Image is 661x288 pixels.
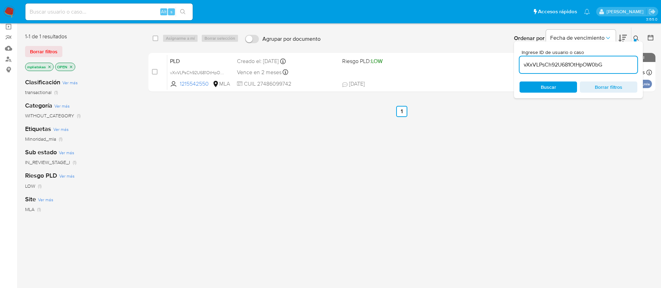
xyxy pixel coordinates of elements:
span: 3.155.0 [646,16,658,22]
span: s [170,8,172,15]
span: Alt [161,8,167,15]
p: micaela.pliatskas@mercadolibre.com [607,8,646,15]
a: Notificaciones [584,9,590,15]
span: Accesos rápidos [538,8,577,15]
input: Buscar usuario o caso... [25,7,193,16]
button: search-icon [176,7,190,17]
a: Salir [648,8,656,15]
